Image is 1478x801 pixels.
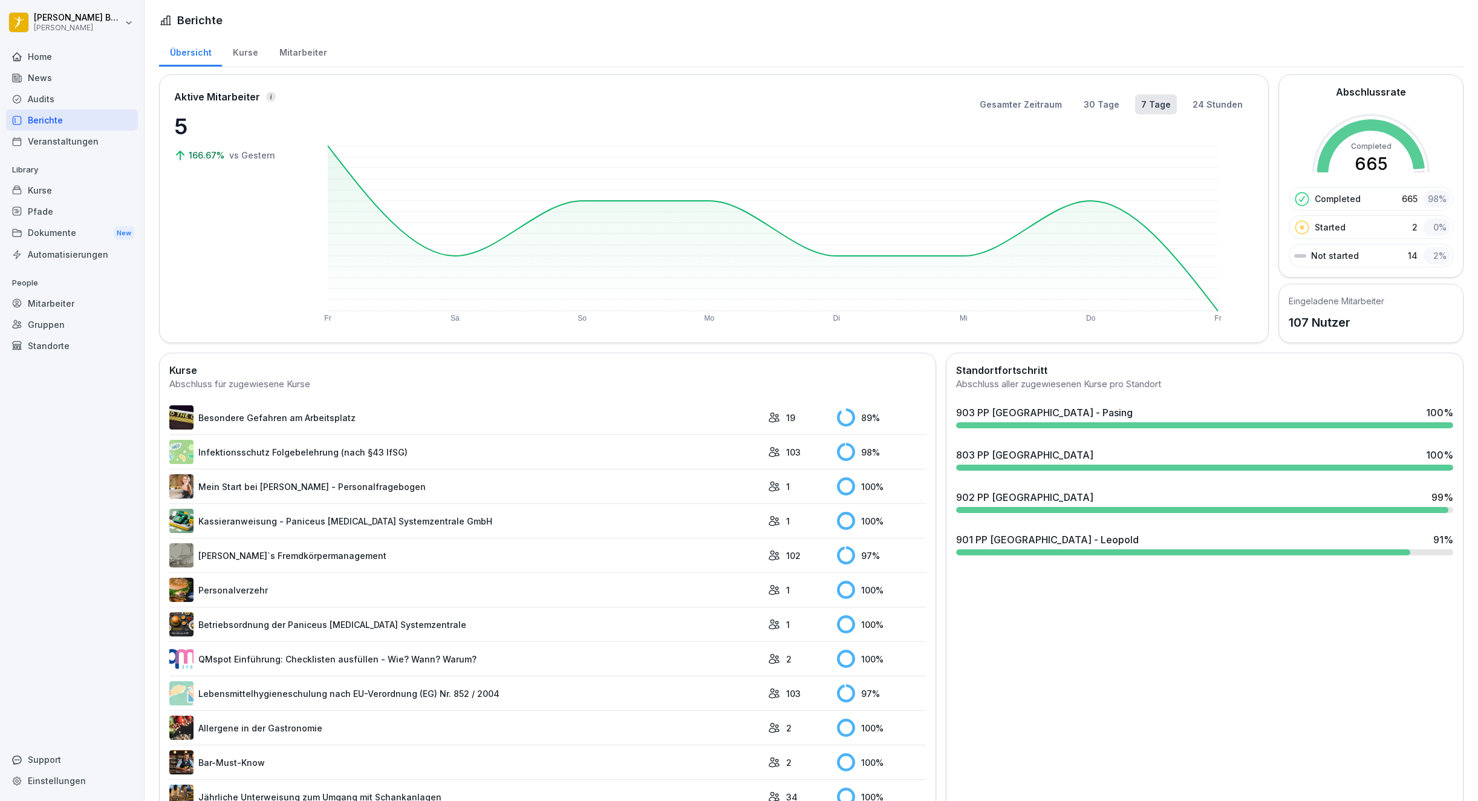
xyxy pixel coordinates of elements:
text: Do [1086,314,1096,322]
img: ltafy9a5l7o16y10mkzj65ij.png [169,543,194,567]
img: tgff07aey9ahi6f4hltuk21p.png [169,440,194,464]
img: avw4yih0pjczq94wjribdn74.png [169,750,194,774]
a: Pfade [6,201,138,222]
button: Gesamter Zeitraum [974,94,1068,114]
div: New [114,226,134,240]
div: 100 % [837,581,925,599]
a: Standorte [6,335,138,356]
a: Lebensmittelhygieneschulung nach EU-Verordnung (EG) Nr. 852 / 2004 [169,681,762,705]
p: 19 [786,411,795,424]
div: Abschluss aller zugewiesenen Kurse pro Standort [956,378,1453,391]
a: 803 PP [GEOGRAPHIC_DATA]100% [951,443,1458,476]
a: Einstellungen [6,770,138,791]
img: gsgognukgwbtoe3cnlsjjbmw.png [169,716,194,740]
text: Mi [960,314,968,322]
button: 30 Tage [1078,94,1125,114]
p: 1 [786,618,790,631]
img: zq4t51x0wy87l3xh8s87q7rq.png [169,405,194,430]
a: Bar-Must-Know [169,750,762,774]
img: aaay8cu0h1hwaqqp9269xjan.png [169,474,194,499]
p: 103 [786,446,801,459]
a: DokumenteNew [6,222,138,244]
div: 902 PP [GEOGRAPHIC_DATA] [956,490,1093,505]
p: [PERSON_NAME] [34,24,122,32]
a: 902 PP [GEOGRAPHIC_DATA]99% [951,485,1458,518]
a: Betriebsordnung der Paniceus [MEDICAL_DATA] Systemzentrale [169,612,762,636]
p: Completed [1315,192,1361,205]
p: 5 [174,110,295,143]
a: Besondere Gefahren am Arbeitsplatz [169,405,762,430]
a: Audits [6,88,138,110]
img: rsy9vu330m0sw5op77geq2rv.png [169,647,194,671]
p: vs Gestern [229,149,275,162]
div: 100 % [1426,405,1453,420]
a: Veranstaltungen [6,131,138,152]
a: Übersicht [159,36,222,67]
div: 100 % [837,650,925,668]
a: Mein Start bei [PERSON_NAME] - Personalfragebogen [169,474,762,499]
button: 7 Tage [1135,94,1177,114]
div: 89 % [837,408,925,427]
a: News [6,67,138,88]
p: 2 [1412,221,1418,234]
p: Library [6,160,138,180]
a: Berichte [6,110,138,131]
a: [PERSON_NAME]`s Fremdkörpermanagement [169,543,762,567]
text: Di [833,314,839,322]
p: Not started [1311,249,1359,262]
a: Personalverzehr [169,578,762,602]
h2: Standortfortschritt [956,363,1453,378]
div: Mitarbeiter [6,293,138,314]
text: Fr [324,314,331,322]
text: Fr [1214,314,1221,322]
a: Home [6,46,138,67]
text: Mo [704,314,714,322]
p: 107 Nutzer [1289,313,1384,332]
div: 901 PP [GEOGRAPHIC_DATA] - Leopold [956,532,1139,547]
a: Automatisierungen [6,244,138,265]
h5: Eingeladene Mitarbeiter [1289,295,1384,307]
h1: Berichte [177,12,223,28]
div: 97 % [837,684,925,702]
p: [PERSON_NAME] Bogomolec [34,13,122,23]
p: 2 [786,722,792,734]
div: 100 % [837,615,925,633]
div: 91 % [1433,532,1453,547]
h2: Abschlussrate [1336,85,1406,99]
div: 100 % [837,719,925,737]
div: Gruppen [6,314,138,335]
a: Mitarbeiter [269,36,337,67]
text: So [578,314,587,322]
img: erelp9ks1mghlbfzfpgfvnw0.png [169,612,194,636]
p: 103 [786,687,801,700]
p: 1 [786,584,790,597]
div: 100 % [837,512,925,530]
p: Aktive Mitarbeiter [174,90,260,104]
div: 0 % [1424,218,1450,236]
div: 100 % [837,477,925,495]
img: gxsnf7ygjsfsmxd96jxi4ufn.png [169,681,194,705]
p: 665 [1402,192,1418,205]
h2: Kurse [169,363,926,378]
button: 24 Stunden [1187,94,1249,114]
div: 803 PP [GEOGRAPHIC_DATA] [956,448,1093,462]
div: 903 PP [GEOGRAPHIC_DATA] - Pasing [956,405,1133,420]
a: Kurse [222,36,269,67]
div: 100 % [837,753,925,771]
a: Allergene in der Gastronomie [169,716,762,740]
p: 166.67% [189,149,227,162]
div: 2 % [1424,247,1450,264]
a: Kassieranweisung - Paniceus [MEDICAL_DATA] Systemzentrale GmbH [169,509,762,533]
p: People [6,273,138,293]
div: 100 % [1426,448,1453,462]
a: QMspot Einführung: Checklisten ausfüllen - Wie? Wann? Warum? [169,647,762,671]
